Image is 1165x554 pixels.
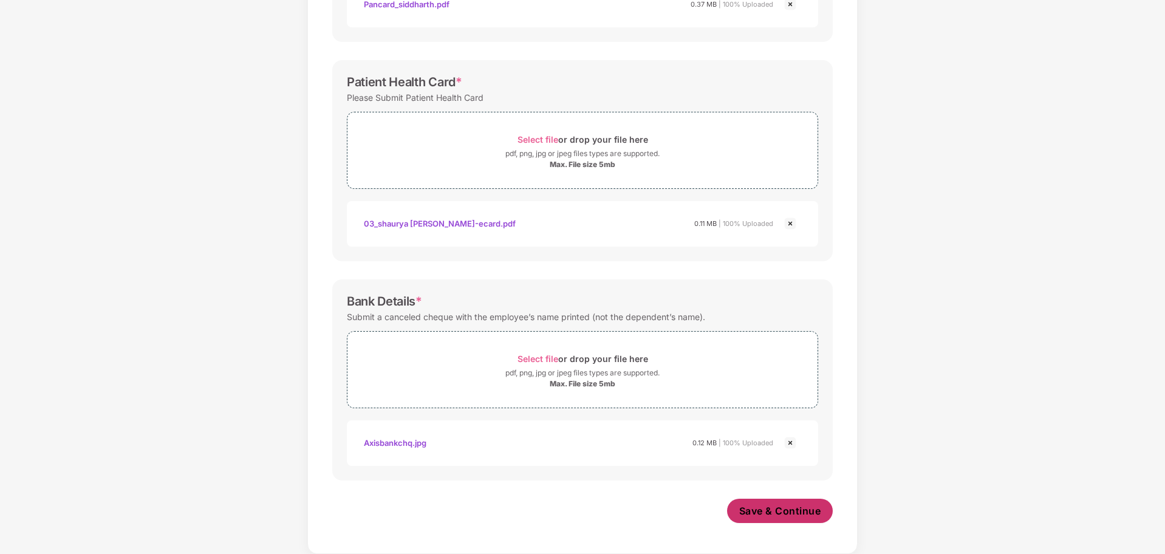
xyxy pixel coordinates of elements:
[518,354,558,364] span: Select file
[783,216,798,231] img: svg+xml;base64,PHN2ZyBpZD0iQ3Jvc3MtMjR4MjQiIHhtbG5zPSJodHRwOi8vd3d3LnczLm9yZy8yMDAwL3N2ZyIgd2lkdG...
[692,439,717,447] span: 0.12 MB
[347,75,462,89] div: Patient Health Card
[518,131,648,148] div: or drop your file here
[347,341,818,398] span: Select fileor drop your file herepdf, png, jpg or jpeg files types are supported.Max. File size 5mb
[505,367,660,379] div: pdf, png, jpg or jpeg files types are supported.
[347,89,483,106] div: Please Submit Patient Health Card
[719,439,773,447] span: | 100% Uploaded
[347,294,422,309] div: Bank Details
[550,379,615,389] div: Max. File size 5mb
[518,351,648,367] div: or drop your file here
[739,504,821,518] span: Save & Continue
[727,499,833,523] button: Save & Continue
[550,160,615,169] div: Max. File size 5mb
[347,309,705,325] div: Submit a canceled cheque with the employee’s name printed (not the dependent’s name).
[364,213,516,234] div: 03_shaurya [PERSON_NAME]-ecard.pdf
[694,219,717,228] span: 0.11 MB
[783,436,798,450] img: svg+xml;base64,PHN2ZyBpZD0iQ3Jvc3MtMjR4MjQiIHhtbG5zPSJodHRwOi8vd3d3LnczLm9yZy8yMDAwL3N2ZyIgd2lkdG...
[505,148,660,160] div: pdf, png, jpg or jpeg files types are supported.
[518,134,558,145] span: Select file
[364,433,426,453] div: Axisbankchq.jpg
[719,219,773,228] span: | 100% Uploaded
[347,121,818,179] span: Select fileor drop your file herepdf, png, jpg or jpeg files types are supported.Max. File size 5mb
